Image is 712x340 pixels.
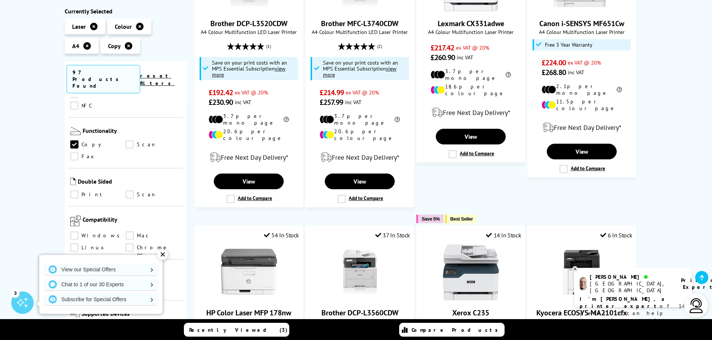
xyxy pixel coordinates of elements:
b: I'm [PERSON_NAME], a printer expert [580,296,667,309]
a: Compare Products [399,323,505,337]
span: £217.42 [431,43,454,53]
span: ex VAT @ 20% [568,59,601,66]
span: Compatibility [83,216,182,228]
div: modal_delivery [198,147,299,168]
span: Recently Viewed (3) [189,327,288,333]
label: Add to Compare [226,195,272,203]
a: Recently Viewed (3) [184,323,289,337]
a: Brother MFC-L3740CDW [321,19,398,28]
div: 14 In Stock [486,231,521,239]
li: 18.6p per colour page [431,83,511,97]
span: A4 Colour Multifunction Laser Printer [531,318,632,325]
span: £260.90 [431,53,455,62]
li: 20.6p per colour page [320,128,400,141]
a: Windows [70,232,126,240]
span: 97 Products Found [67,65,140,93]
span: (2) [377,39,382,53]
li: 3.7p per mono page [209,113,289,126]
span: A4 Colour Multifunction Laser Printer [531,28,632,35]
span: £230.90 [209,97,233,107]
a: Brother DCP-L3560CDW [321,308,398,318]
div: 54 In Stock [264,231,299,239]
span: ex VAT @ 20% [456,44,489,51]
span: A4 Colour Multifunction LED Laser Printer [309,28,410,35]
li: 3.7p per mono page [320,113,400,126]
label: Add to Compare [337,195,383,203]
img: Double Sided [70,178,76,185]
div: [GEOGRAPHIC_DATA], [GEOGRAPHIC_DATA] [590,280,672,294]
span: A4 Colour Multifunction LED Laser Printer [198,28,299,35]
span: inc VAT [235,99,251,106]
span: inc VAT [457,54,473,61]
button: Best Seller [445,215,477,223]
a: Canon i-SENSYS MF651Cw [539,19,624,28]
span: (1) [266,39,271,53]
span: A4 Colour Multifunction Laser Printer [198,318,299,325]
img: Xerox C235 [443,244,499,300]
a: Brother DCP-L3520CDW [210,19,287,28]
u: view more [323,65,397,78]
span: Save on your print costs with an MPS Essential Subscription [212,59,287,78]
div: Currently Selected [65,7,187,15]
a: Kyocera ECOSYS MA2101cfx [536,308,627,318]
span: Save on your print costs with an MPS Essential Subscription [323,59,398,78]
span: £257.99 [320,97,343,107]
a: Xerox C235 [443,294,499,302]
span: Supported Devices [81,310,182,319]
a: Scan [126,191,181,199]
li: 20.6p per colour page [209,128,289,141]
a: Kyocera ECOSYS MA2101cfx [554,294,610,302]
a: View [325,174,394,189]
label: Add to Compare [560,165,605,173]
a: Brother MFC-L3740CDW [332,5,388,13]
a: Subscribe for Special Offers [45,293,157,305]
a: Chrome OS [126,244,181,252]
span: A4 Colour Multifunction Laser Printer [420,28,521,35]
a: Brother DCP-L3560CDW [332,294,388,302]
span: Functionality [83,127,182,137]
a: Scan [126,141,181,149]
span: Free 3 Year Warranty [545,42,592,48]
li: 2.1p per mono page [542,83,622,96]
a: NFC [70,102,126,110]
img: Compatibility [70,216,81,227]
a: Linux [70,244,126,252]
a: View [547,144,616,159]
label: Add to Compare [449,150,494,158]
span: Best Seller [450,216,473,222]
div: modal_delivery [309,147,410,168]
div: [PERSON_NAME] [590,274,672,280]
a: Brother DCP-L3520CDW [221,5,277,13]
span: Compare Products [412,327,502,333]
span: £268.80 [542,68,566,77]
span: Copy [108,42,121,50]
span: ex VAT @ 20% [346,89,379,96]
a: Copy [70,141,126,149]
a: Mac [126,232,181,240]
span: Save 5% [422,216,440,222]
a: Print [70,191,126,199]
a: Chat to 1 of our 30 Experts [45,278,157,290]
a: View our Special Offers [45,263,157,275]
img: user-headset-light.svg [689,298,704,313]
span: £192.42 [209,88,233,97]
img: HP Color Laser MFP 178nw [221,244,277,300]
div: ✕ [157,249,168,260]
div: modal_delivery [531,117,632,138]
a: View [436,129,505,144]
img: Brother DCP-L3560CDW [332,244,388,300]
span: Colour [115,23,132,30]
span: inc VAT [568,69,584,76]
div: 3 [11,289,19,297]
span: Laser [72,23,86,30]
u: view more [212,65,286,78]
span: A4 Colour Multifunction Laser Printer [420,318,521,325]
a: Canon i-SENSYS MF651Cw [554,5,610,13]
a: reset filters [140,72,175,87]
span: £214.99 [320,88,344,97]
span: inc VAT [345,99,361,106]
span: A4 Colour Multifunction LED Laser Printer [309,318,410,325]
a: View [214,174,283,189]
div: 6 In Stock [600,231,632,239]
div: modal_delivery [420,102,521,123]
